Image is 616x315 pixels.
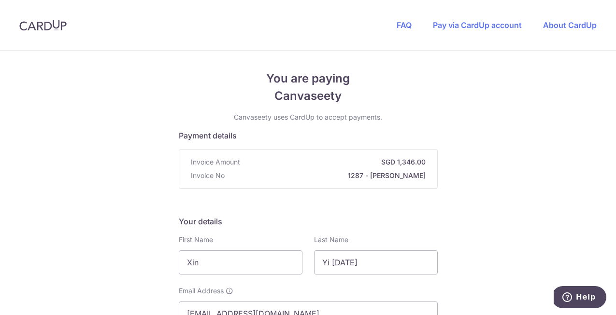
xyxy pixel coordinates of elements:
span: You are paying [179,70,438,87]
span: Canvaseety [179,87,438,105]
iframe: Opens a widget where you can find more information [554,286,606,310]
strong: SGD 1,346.00 [244,157,426,167]
input: First name [179,250,302,274]
span: Invoice No [191,171,225,180]
h5: Payment details [179,130,438,141]
span: Invoice Amount [191,157,240,167]
span: Email Address [179,286,224,296]
input: Last name [314,250,438,274]
img: CardUp [19,19,67,31]
a: Pay via CardUp account [433,20,522,30]
strong: 1287 - [PERSON_NAME] [229,171,426,180]
p: Canvaseety uses CardUp to accept payments. [179,112,438,122]
h5: Your details [179,216,438,227]
label: Last Name [314,235,348,245]
label: First Name [179,235,213,245]
a: About CardUp [543,20,597,30]
a: FAQ [397,20,412,30]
